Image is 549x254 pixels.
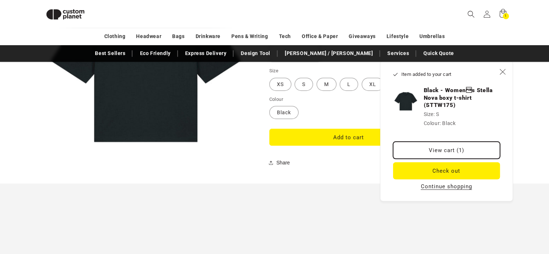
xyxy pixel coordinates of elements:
a: Headwear [136,30,161,43]
button: Share [269,155,292,171]
button: Check out [393,162,500,179]
summary: Search [463,6,479,22]
a: Bags [172,30,184,43]
a: Quick Quote [420,47,458,60]
a: View cart (1) [393,142,500,159]
dt: Size: [424,111,435,117]
span: 1 [505,13,507,19]
button: Add to cart [269,129,428,146]
a: [PERSON_NAME] / [PERSON_NAME] [281,47,376,60]
a: Drinkware [196,30,221,43]
a: Design Tool [237,47,274,60]
label: M [317,78,336,91]
img: Womens Stella Nova boxy t-shirt (STTW175) [393,89,418,114]
label: XS [269,78,291,91]
button: Continue shopping [419,183,474,190]
dt: Colour: [424,120,441,126]
legend: Size [269,67,279,74]
label: Black [269,106,299,119]
a: Services [384,47,413,60]
a: Express Delivery [182,47,230,60]
dd: S [436,111,439,117]
iframe: To enrich screen reader interactions, please activate Accessibility in Grammarly extension settings [513,219,549,254]
label: L [340,78,358,91]
a: Giveaways [349,30,375,43]
a: Pens & Writing [231,30,268,43]
a: Umbrellas [419,30,445,43]
a: Best Sellers [91,47,129,60]
a: Eco Friendly [136,47,174,60]
button: Close [495,64,511,79]
h2: Item added to your cart [393,71,495,78]
h3: Black - Womens Stella Nova boxy t-shirt (STTW175) [424,87,500,109]
div: Item added to your cart [380,62,513,201]
label: S [295,78,313,91]
div: Chat Widget [513,219,549,254]
dd: Black [442,120,456,126]
a: Tech [279,30,291,43]
a: Lifestyle [387,30,409,43]
img: Custom Planet [40,3,91,26]
a: Clothing [104,30,126,43]
a: Office & Paper [302,30,338,43]
label: XL [362,78,384,91]
legend: Colour [269,96,284,103]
